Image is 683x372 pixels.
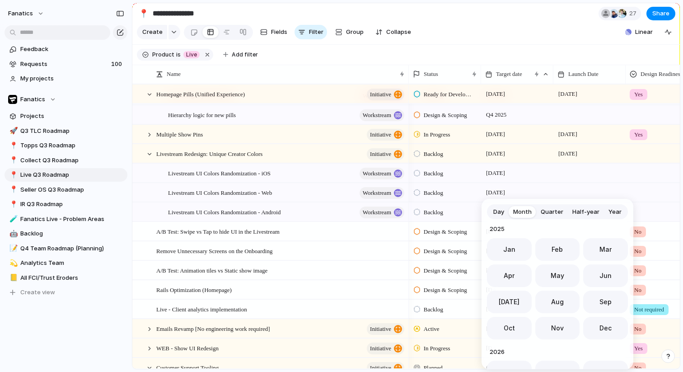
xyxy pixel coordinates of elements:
[551,271,564,280] span: May
[487,347,628,358] span: 2026
[487,238,532,261] button: Jan
[599,323,612,333] span: Dec
[552,245,563,254] span: Feb
[536,205,568,219] button: Quarter
[583,264,628,287] button: Jun
[583,238,628,261] button: Mar
[535,264,580,287] button: May
[499,297,519,306] span: [DATE]
[487,224,628,235] span: 2025
[504,323,515,333] span: Oct
[551,297,564,306] span: Aug
[583,291,628,313] button: Sep
[572,207,599,217] span: Half-year
[489,205,509,219] button: Day
[568,205,604,219] button: Half-year
[599,297,612,306] span: Sep
[599,245,612,254] span: Mar
[604,205,626,219] button: Year
[503,245,515,254] span: Jan
[599,271,612,280] span: Jun
[535,238,580,261] button: Feb
[487,317,532,339] button: Oct
[509,205,536,219] button: Month
[487,264,532,287] button: Apr
[608,207,622,217] span: Year
[504,271,515,280] span: Apr
[493,207,504,217] span: Day
[535,291,580,313] button: Aug
[513,207,532,217] span: Month
[535,317,580,339] button: Nov
[541,207,563,217] span: Quarter
[487,291,532,313] button: [DATE]
[583,317,628,339] button: Dec
[551,323,564,333] span: Nov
